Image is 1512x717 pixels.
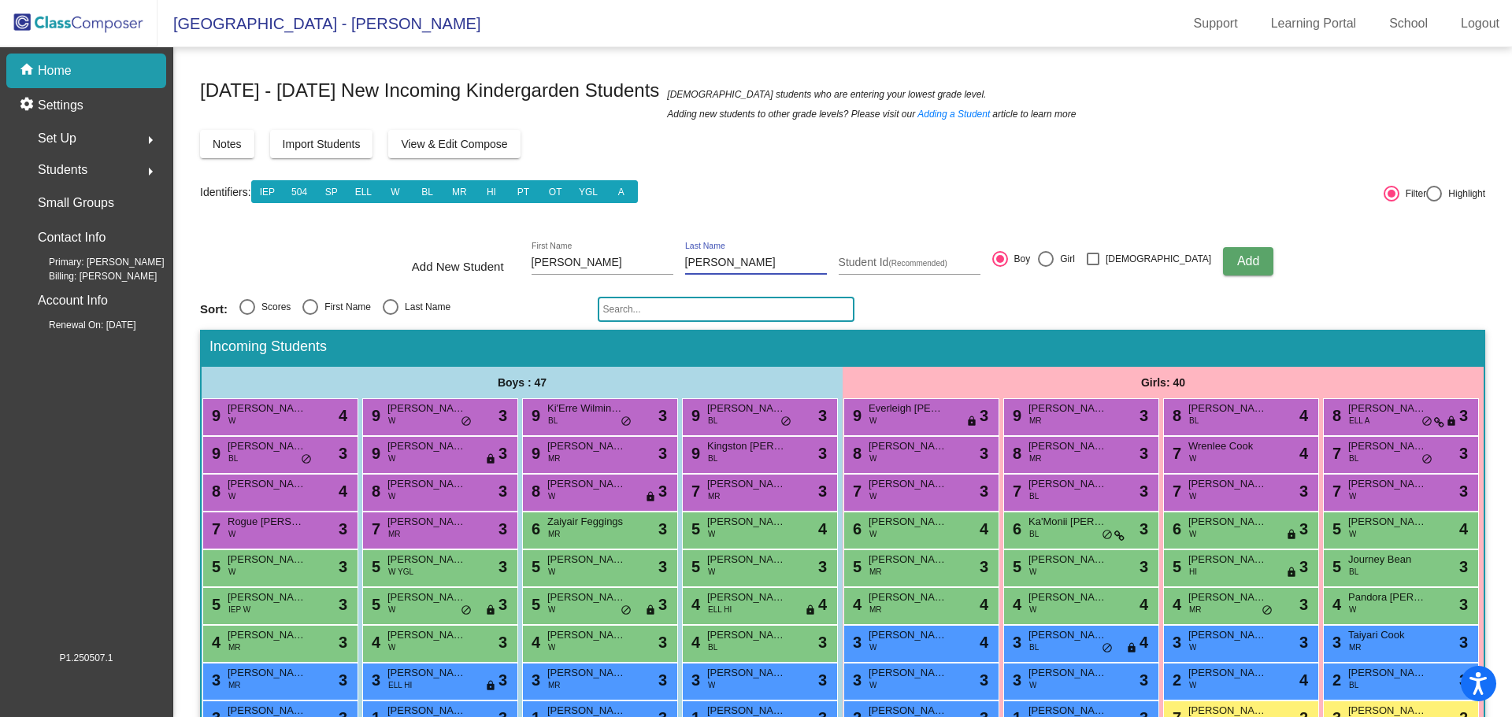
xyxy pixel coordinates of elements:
[209,338,327,356] span: Incoming Students
[1329,558,1341,575] span: 5
[347,180,380,203] button: ELL
[869,589,947,605] span: [PERSON_NAME]
[532,257,673,269] input: First Name
[708,453,717,464] span: BL
[1329,634,1341,651] span: 3
[658,555,667,578] span: 3
[1446,416,1457,428] span: lock
[228,552,306,567] span: [PERSON_NAME] [PERSON_NAME]
[38,159,87,181] span: Students
[980,479,988,503] span: 3
[687,634,700,651] span: 4
[598,297,854,322] input: Search...
[498,593,507,616] span: 3
[208,520,220,538] span: 7
[1349,453,1358,464] span: BL
[980,517,988,541] span: 4
[818,593,827,616] span: 4
[1223,247,1273,275] button: Add
[707,627,786,643] span: [PERSON_NAME]
[658,479,667,503] span: 3
[1421,416,1432,428] span: do_not_disturb_alt
[38,192,114,214] p: Small Groups
[387,438,466,454] span: [PERSON_NAME]
[1237,254,1259,268] span: Add
[1189,566,1197,578] span: HI
[658,517,667,541] span: 3
[980,555,988,578] span: 3
[1442,187,1485,201] div: Highlight
[658,442,667,465] span: 3
[1029,453,1042,464] span: MR
[1329,482,1341,500] span: 7
[1169,445,1181,462] span: 7
[461,604,472,617] span: do_not_disturb_alt
[141,162,160,181] mat-icon: arrow_right
[1029,528,1039,540] span: BL
[1349,528,1356,540] span: W
[818,555,827,578] span: 3
[1028,476,1107,492] span: [PERSON_NAME]
[1028,438,1107,454] span: [PERSON_NAME]
[228,490,235,502] span: W
[141,131,160,150] mat-icon: arrow_right
[228,476,306,492] span: [PERSON_NAME]
[228,604,250,615] span: IEP W
[547,438,626,454] span: [PERSON_NAME] [PERSON_NAME]
[1329,445,1341,462] span: 7
[687,558,700,575] span: 5
[708,604,732,615] span: ELL HI
[339,517,347,541] span: 3
[228,514,306,530] span: Rogue [PERSON_NAME]
[528,445,540,462] span: 9
[707,476,786,492] span: [PERSON_NAME]
[388,130,520,158] button: View & Edit Compose
[685,257,827,269] input: Last Name
[849,445,862,462] span: 8
[251,180,284,203] button: IEP
[1028,589,1107,605] span: [PERSON_NAME]
[917,106,990,122] a: Adding a Student
[208,482,220,500] span: 8
[1286,529,1297,541] span: lock
[1009,558,1021,575] span: 5
[1140,555,1148,578] span: 3
[1140,630,1148,654] span: 4
[1028,401,1107,416] span: [PERSON_NAME]
[708,490,721,502] span: MR
[19,96,38,115] mat-icon: settings
[843,367,1484,398] div: Girls: 40
[388,604,395,615] span: W
[1009,407,1021,424] span: 9
[1299,630,1308,654] span: 3
[869,476,947,492] span: [PERSON_NAME]
[528,558,540,575] span: 5
[687,407,700,424] span: 9
[1140,479,1148,503] span: 3
[839,257,980,269] input: Student Id
[1029,415,1042,427] span: MR
[200,299,586,320] mat-radio-group: Select an option
[443,180,476,203] button: MR
[1329,596,1341,613] span: 4
[687,596,700,613] span: 4
[318,300,371,314] div: First Name
[849,482,862,500] span: 7
[547,627,626,643] span: [PERSON_NAME]
[1188,514,1267,530] span: [PERSON_NAME]
[1054,252,1075,266] div: Girl
[687,482,700,500] span: 7
[388,453,395,464] span: W
[1009,445,1021,462] span: 8
[1459,479,1468,503] span: 3
[849,596,862,613] span: 4
[621,604,632,617] span: do_not_disturb_alt
[368,445,380,462] span: 9
[1189,453,1196,464] span: W
[200,78,659,103] span: [DATE] - [DATE] New Incoming Kindergarden Students
[498,442,507,465] span: 3
[869,401,947,416] span: Everleigh [PERSON_NAME]
[1009,482,1021,500] span: 7
[368,558,380,575] span: 5
[1188,552,1267,567] span: [PERSON_NAME]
